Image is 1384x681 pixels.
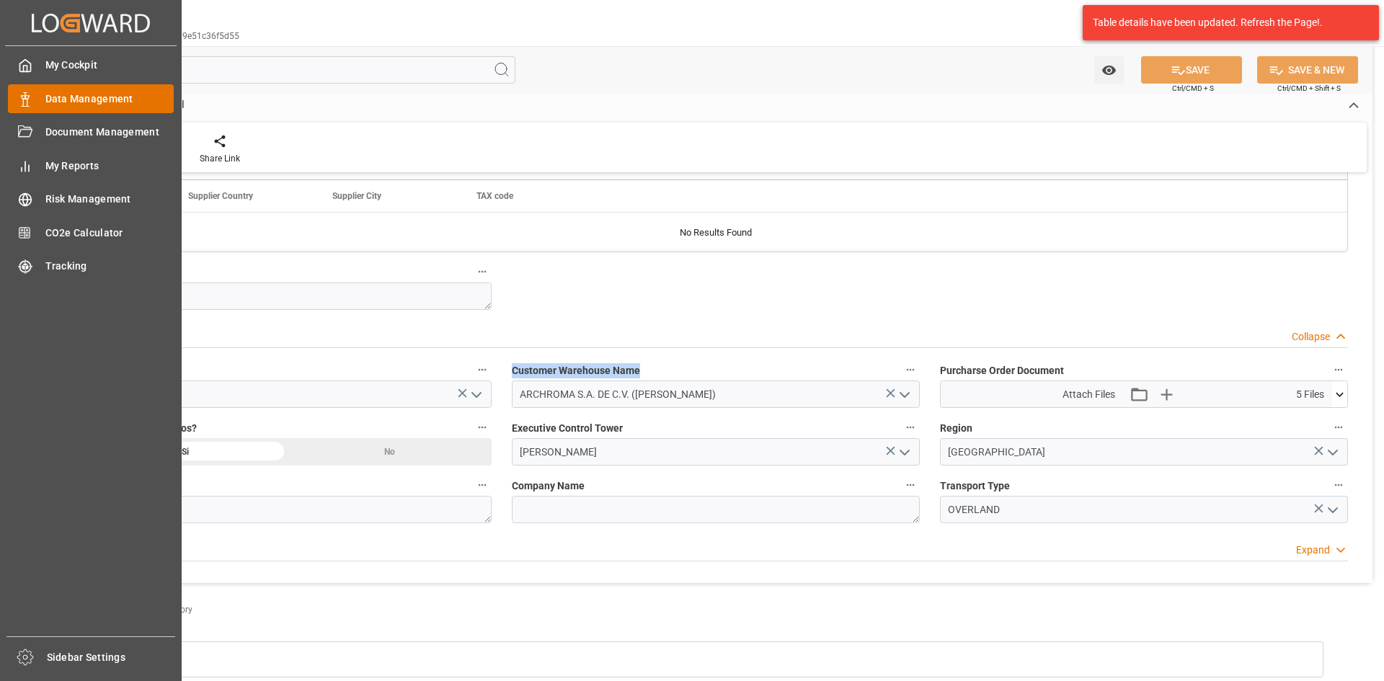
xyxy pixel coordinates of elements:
button: open menu [892,441,914,463]
div: Collapse [1292,329,1330,344]
button: Documentos completos? [473,418,492,437]
span: TAX code [476,191,513,201]
button: Purcharse Order Document [1329,360,1348,379]
button: open menu [892,383,914,406]
div: No [288,438,492,466]
button: open menu [1094,56,1124,84]
span: Purcharse Order Document [940,363,1064,378]
button: Business Unit [473,476,492,494]
button: Transport Type [1329,476,1348,494]
span: Risk Management [45,192,174,207]
span: Document Management [45,125,174,140]
a: Document Management [8,118,174,146]
span: Sidebar Settings [47,650,176,665]
a: My Reports [8,151,174,179]
input: enter warehouse [512,380,920,408]
button: Region [1329,418,1348,437]
button: Regimen [473,360,492,379]
span: 5 Files [1296,387,1324,402]
a: CO2e Calculator [8,218,174,246]
button: City [473,262,492,281]
button: Company Name [901,476,920,494]
span: Company Name [512,479,585,494]
span: Supplier Country [188,191,253,201]
span: Attach Files [1063,387,1115,402]
a: My Cockpit [8,51,174,79]
span: Transport Type [940,479,1010,494]
span: My Cockpit [45,58,174,73]
div: Si [84,438,288,466]
button: open menu [1321,499,1342,521]
button: SAVE & NEW [1257,56,1358,84]
span: Ctrl/CMD + Shift + S [1277,83,1341,94]
a: Tracking [8,252,174,280]
span: Supplier City [332,191,381,201]
button: Executive Control Tower [901,418,920,437]
a: Risk Management [8,185,174,213]
div: Expand [1296,543,1330,558]
textarea: PT [84,496,492,523]
input: Search Fields [66,56,515,84]
button: Customer Warehouse Name [901,360,920,379]
span: Ctrl/CMD + S [1172,83,1214,94]
span: Customer Warehouse Name [512,363,640,378]
button: SAVE [1141,56,1242,84]
span: My Reports [45,159,174,174]
span: Data Management [45,92,174,107]
a: Data Management [8,84,174,112]
span: CO2e Calculator [45,226,174,241]
span: Executive Control Tower [512,421,623,436]
span: Tracking [45,259,174,274]
div: Table details have been updated. Refresh the Page!. [1093,15,1358,30]
button: open menu [464,383,486,406]
span: Region [940,421,972,436]
div: Share Link [200,152,240,165]
button: open menu [1321,441,1342,463]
